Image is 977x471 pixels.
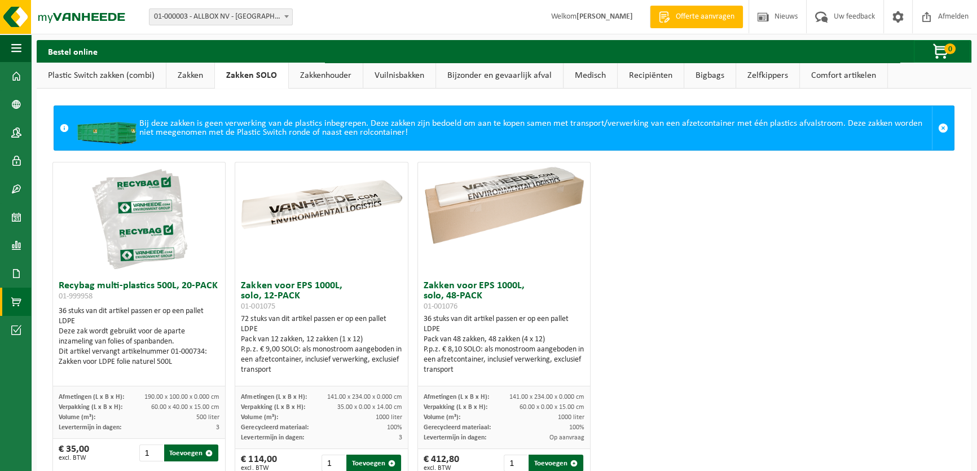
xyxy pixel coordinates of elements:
input: 1 [139,444,163,461]
span: 100% [569,424,584,431]
span: 01-001076 [424,302,457,311]
div: P.p.z. € 9,00 SOLO: als monostroom aangeboden in een afzetcontainer, inclusief verwerking, exclus... [241,345,402,375]
a: Vuilnisbakken [363,63,435,89]
span: Gerecycleerd materiaal: [241,424,308,431]
div: Bij deze zakken is geen verwerking van de plastics inbegrepen. Deze zakken zijn bedoeld om aan te... [74,106,932,150]
a: Zelfkippers [736,63,799,89]
span: 3 [399,434,402,441]
span: Levertermijn in dagen: [59,424,121,431]
span: 3 [216,424,219,431]
span: 190.00 x 100.00 x 0.000 cm [144,394,219,400]
span: 1000 liter [376,414,402,421]
span: 01-000003 - ALLBOX NV - HARELBEKE [149,9,292,25]
div: LDPE [59,316,219,327]
img: 01-999958 [83,162,196,275]
h3: Zakken voor EPS 1000L, solo, 48-PACK [424,281,584,311]
span: 100% [387,424,402,431]
span: Afmetingen (L x B x H): [59,394,124,400]
div: 36 stuks van dit artikel passen er op een pallet [424,314,584,375]
a: Bigbags [684,63,736,89]
span: Offerte aanvragen [673,11,737,23]
span: Levertermijn in dagen: [424,434,486,441]
h2: Bestel online [37,40,109,62]
a: Zakken SOLO [215,63,288,89]
a: Offerte aanvragen [650,6,743,28]
div: € 35,00 [59,444,89,461]
button: 0 [914,40,970,63]
span: 141.00 x 234.00 x 0.000 cm [509,394,584,400]
img: HK-XC-20-GN-00.png [74,112,139,144]
a: Medisch [564,63,617,89]
a: Zakkenhouder [289,63,363,89]
a: Sluit melding [932,106,954,150]
span: excl. BTW [59,455,89,461]
a: Zakken [166,63,214,89]
span: 01-999958 [59,292,93,301]
a: Recipiënten [618,63,684,89]
span: Gerecycleerd materiaal: [424,424,491,431]
div: LDPE [241,324,402,334]
span: Verpakking (L x B x H): [59,404,122,411]
span: 35.00 x 0.00 x 14.00 cm [337,404,402,411]
span: Verpakking (L x B x H): [241,404,305,411]
span: Afmetingen (L x B x H): [241,394,306,400]
span: 141.00 x 234.00 x 0.000 cm [327,394,402,400]
h3: Zakken voor EPS 1000L, solo, 12-PACK [241,281,402,311]
span: Op aanvraag [549,434,584,441]
span: Verpakking (L x B x H): [424,404,487,411]
span: Volume (m³): [424,414,460,421]
img: 01-001075 [235,162,407,249]
div: Deze zak wordt gebruikt voor de aparte inzameling van folies of spanbanden. [59,327,219,347]
span: 500 liter [196,414,219,421]
span: 60.00 x 40.00 x 15.00 cm [151,404,219,411]
div: LDPE [424,324,584,334]
a: Bijzonder en gevaarlijk afval [436,63,563,89]
span: 60.00 x 0.00 x 15.00 cm [520,404,584,411]
img: 01-001076 [418,162,590,249]
span: 01-001075 [241,302,275,311]
span: Volume (m³): [241,414,278,421]
span: 01-000003 - ALLBOX NV - HARELBEKE [149,8,293,25]
div: P.p.z. € 8,10 SOLO: als monostroom aangeboden in een afzetcontainer, inclusief verwerking, exclus... [424,345,584,375]
a: Comfort artikelen [800,63,887,89]
div: Pack van 12 zakken, 12 zakken (1 x 12) [241,334,402,345]
div: Pack van 48 zakken, 48 zakken (4 x 12) [424,334,584,345]
span: Afmetingen (L x B x H): [424,394,489,400]
div: Dit artikel vervangt artikelnummer 01-000734: Zakken voor LDPE folie naturel 500L [59,347,219,367]
h3: Recybag multi-plastics 500L, 20-PACK [59,281,219,303]
span: 1000 liter [558,414,584,421]
span: 0 [944,43,956,54]
div: 72 stuks van dit artikel passen er op een pallet [241,314,402,375]
span: Volume (m³): [59,414,95,421]
button: Toevoegen [164,444,219,461]
strong: [PERSON_NAME] [576,12,633,21]
span: Levertermijn in dagen: [241,434,303,441]
a: Plastic Switch zakken (combi) [37,63,166,89]
div: 36 stuks van dit artikel passen er op een pallet [59,306,219,367]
